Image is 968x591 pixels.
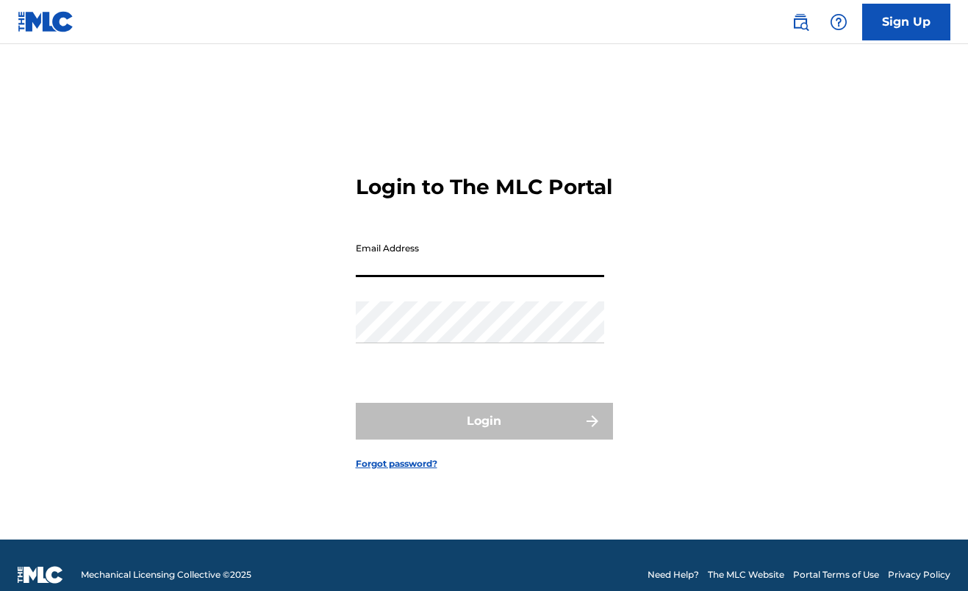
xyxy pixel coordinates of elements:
h3: Login to The MLC Portal [356,174,612,200]
img: search [792,13,809,31]
a: Forgot password? [356,457,437,470]
a: Need Help? [648,568,699,581]
a: Sign Up [862,4,950,40]
a: The MLC Website [708,568,784,581]
div: Help [824,7,853,37]
span: Mechanical Licensing Collective © 2025 [81,568,251,581]
a: Portal Terms of Use [793,568,879,581]
img: logo [18,566,63,584]
a: Privacy Policy [888,568,950,581]
img: help [830,13,847,31]
img: MLC Logo [18,11,74,32]
a: Public Search [786,7,815,37]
